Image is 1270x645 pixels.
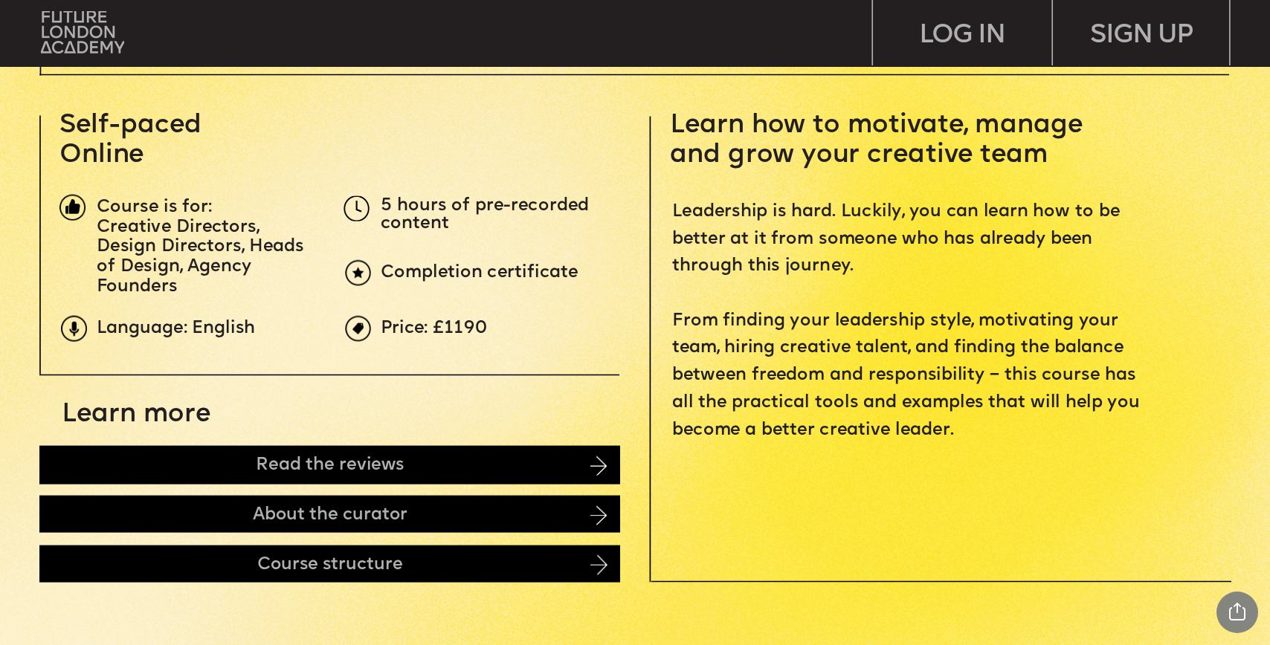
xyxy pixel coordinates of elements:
[59,112,202,138] span: Self-paced
[97,218,309,296] span: Creative Directors, Design Directors, Heads of Design, Agency Founders
[61,316,87,342] img: upload-9eb2eadd-7bf9-4b2b-b585-6dd8b9275b41.png
[381,320,487,338] span: Price: £1190
[62,401,210,427] span: Learn more
[345,316,371,342] img: upload-969c61fd-ea08-4d05-af36-d273f2608f5e.png
[590,555,607,575] img: image-ebac62b4-e37e-4ca8-99fd-bb379c720805.png
[345,260,371,286] img: upload-6b0d0326-a6ce-441c-aac1-c2ff159b353e.png
[344,195,370,221] img: upload-5dcb7aea-3d7f-4093-a867-f0427182171d.png
[1216,591,1258,633] div: Share
[590,505,607,525] img: image-d430bf59-61f2-4e83-81f2-655be665a85d.png
[590,456,607,476] img: image-14cb1b2c-41b0-4782-8715-07bdb6bd2f06.png
[97,320,256,338] span: Language: English
[41,11,124,54] img: upload-bfdffa89-fac7-4f57-a443-c7c39906ba42.png
[672,202,1144,439] span: Leadership is hard. Luckily, you can learn how to be better at it from someone who has already be...
[59,142,144,168] span: Online
[670,112,1090,168] span: Learn how to motivate, manage and grow your creative team
[59,194,86,220] img: image-1fa7eedb-a71f-428c-a033-33de134354ef.png
[381,197,594,233] span: 5 hours of pre-recorded content
[97,198,212,216] span: Course is for:
[381,264,578,282] span: Completion certificate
